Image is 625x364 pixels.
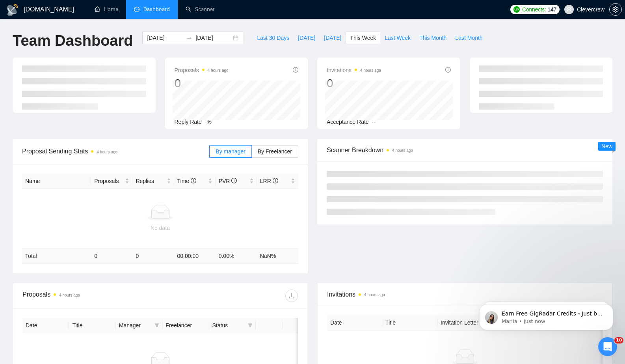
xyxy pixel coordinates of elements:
[372,119,376,125] span: --
[327,76,381,91] div: 0
[327,119,369,125] span: Acceptance Rate
[69,318,115,333] th: Title
[216,148,245,155] span: By manager
[22,318,69,333] th: Date
[246,319,254,331] span: filter
[350,34,376,42] span: This Week
[59,293,80,297] time: 4 hours ago
[191,178,196,183] span: info-circle
[153,319,161,331] span: filter
[97,150,117,154] time: 4 hours ago
[95,6,118,13] a: homeHome
[327,145,603,155] span: Scanner Breakdown
[231,178,237,183] span: info-circle
[143,6,170,13] span: Dashboard
[134,6,140,12] span: dashboard
[522,5,546,14] span: Connects:
[175,65,229,75] span: Proposals
[22,289,160,302] div: Proposals
[25,224,295,232] div: No data
[186,35,192,41] span: to
[293,67,298,73] span: info-circle
[380,32,415,44] button: Last Week
[6,4,19,16] img: logo
[119,321,151,330] span: Manager
[212,321,245,330] span: Status
[273,178,278,183] span: info-circle
[147,34,183,42] input: Start date
[91,174,132,189] th: Proposals
[610,6,621,13] span: setting
[13,32,133,50] h1: Team Dashboard
[22,248,91,264] td: Total
[258,148,292,155] span: By Freelancer
[445,67,451,73] span: info-circle
[415,32,451,44] button: This Month
[364,293,385,297] time: 4 hours ago
[205,119,212,125] span: -%
[286,293,298,299] span: download
[294,32,320,44] button: [DATE]
[360,68,381,73] time: 4 hours ago
[91,248,132,264] td: 0
[609,6,622,13] a: setting
[327,315,382,330] th: Date
[208,68,229,73] time: 4 hours ago
[116,318,162,333] th: Manager
[320,32,346,44] button: [DATE]
[174,248,216,264] td: 00:00:00
[467,287,625,343] iframe: Intercom notifications message
[253,32,294,44] button: Last 30 Days
[601,143,612,149] span: New
[22,146,209,156] span: Proposal Sending Stats
[136,177,165,185] span: Replies
[324,34,341,42] span: [DATE]
[154,323,159,328] span: filter
[455,34,482,42] span: Last Month
[346,32,380,44] button: This Week
[385,34,411,42] span: Last Week
[132,248,174,264] td: 0
[382,315,437,330] th: Title
[195,34,231,42] input: End date
[94,177,123,185] span: Proposals
[298,34,315,42] span: [DATE]
[175,76,229,91] div: 0
[327,289,603,299] span: Invitations
[609,3,622,16] button: setting
[186,6,215,13] a: searchScanner
[437,315,493,330] th: Invitation Letter
[548,5,556,14] span: 147
[175,119,202,125] span: Reply Rate
[216,248,257,264] td: 0.00 %
[260,178,278,184] span: LRR
[219,178,237,184] span: PVR
[513,6,520,13] img: upwork-logo.png
[257,34,289,42] span: Last 30 Days
[257,248,298,264] td: NaN %
[162,318,209,333] th: Freelancer
[22,174,91,189] th: Name
[327,65,381,75] span: Invitations
[451,32,487,44] button: Last Month
[614,337,623,343] span: 10
[392,148,413,153] time: 4 hours ago
[132,174,174,189] th: Replies
[186,35,192,41] span: swap-right
[177,178,196,184] span: Time
[248,323,253,328] span: filter
[566,7,572,12] span: user
[598,337,617,356] iframe: Intercom live chat
[419,34,446,42] span: This Month
[285,289,298,302] button: download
